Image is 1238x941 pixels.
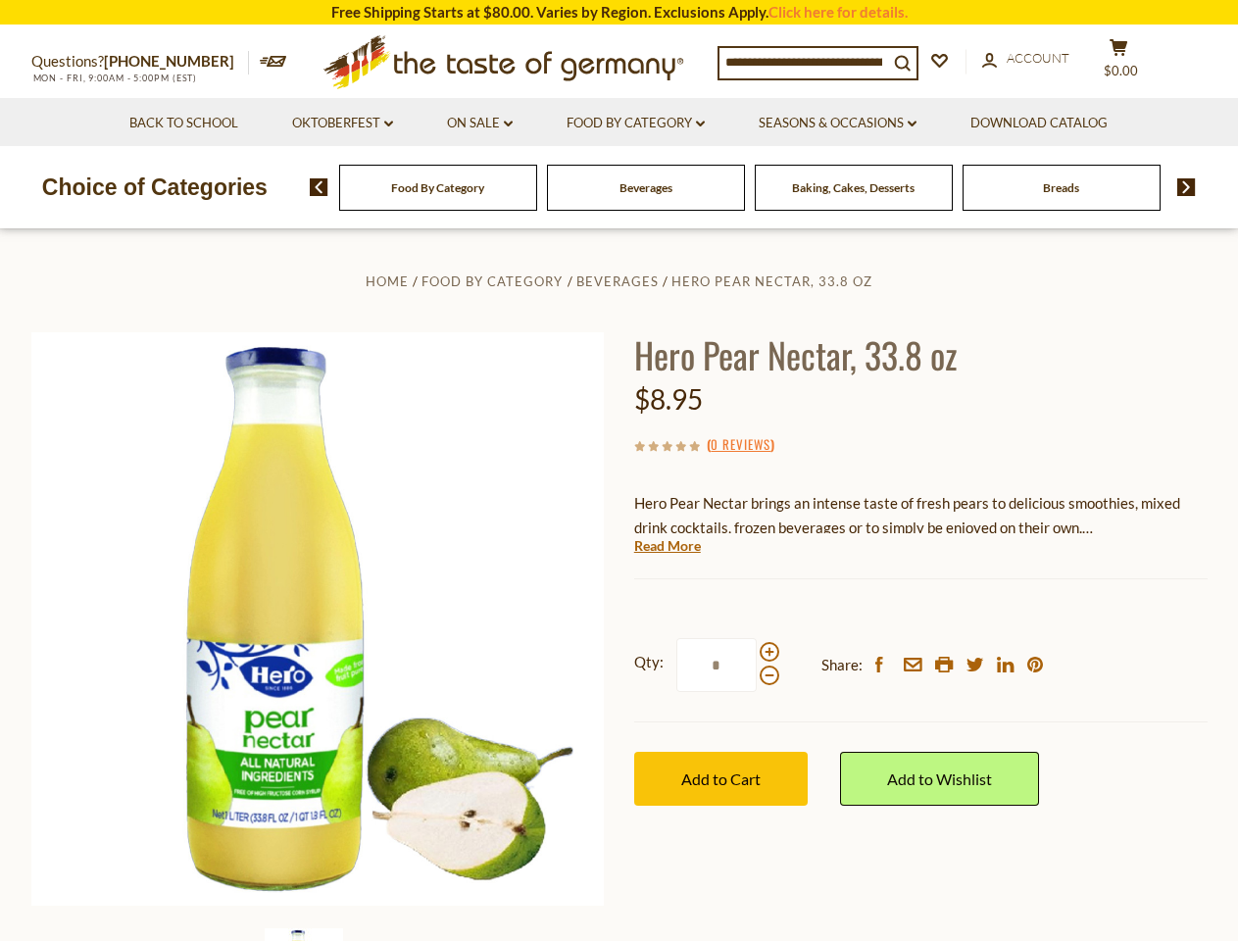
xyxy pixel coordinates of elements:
strong: Qty: [634,650,664,674]
a: Food By Category [391,180,484,195]
span: $8.95 [634,382,703,416]
button: $0.00 [1090,38,1149,87]
span: MON - FRI, 9:00AM - 5:00PM (EST) [31,73,198,83]
img: next arrow [1177,178,1196,196]
span: Account [1007,50,1069,66]
a: Oktoberfest [292,113,393,134]
a: Beverages [576,273,659,289]
a: Home [366,273,409,289]
img: Hero Pear Nectar, 33.8 oz [31,332,605,906]
span: ( ) [707,434,774,454]
a: On Sale [447,113,513,134]
a: Food By Category [567,113,705,134]
input: Qty: [676,638,757,692]
a: Account [982,48,1069,70]
a: Baking, Cakes, Desserts [792,180,915,195]
span: Add to Cart [681,769,761,788]
a: Breads [1043,180,1079,195]
p: Questions? [31,49,249,74]
a: [PHONE_NUMBER] [104,52,234,70]
a: Click here for details. [768,3,908,21]
span: Share: [821,653,863,677]
a: Hero Pear Nectar, 33.8 oz [671,273,872,289]
a: 0 Reviews [711,434,770,456]
img: previous arrow [310,178,328,196]
button: Add to Cart [634,752,808,806]
a: Download Catalog [970,113,1108,134]
a: Food By Category [421,273,563,289]
a: Back to School [129,113,238,134]
a: Read More [634,536,701,556]
a: Beverages [619,180,672,195]
p: Hero Pear Nectar brings an intense taste of fresh pears to delicious smoothies, mixed drink cockt... [634,491,1208,540]
span: $0.00 [1104,63,1138,78]
h1: Hero Pear Nectar, 33.8 oz [634,332,1208,376]
a: Add to Wishlist [840,752,1039,806]
a: Seasons & Occasions [759,113,916,134]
